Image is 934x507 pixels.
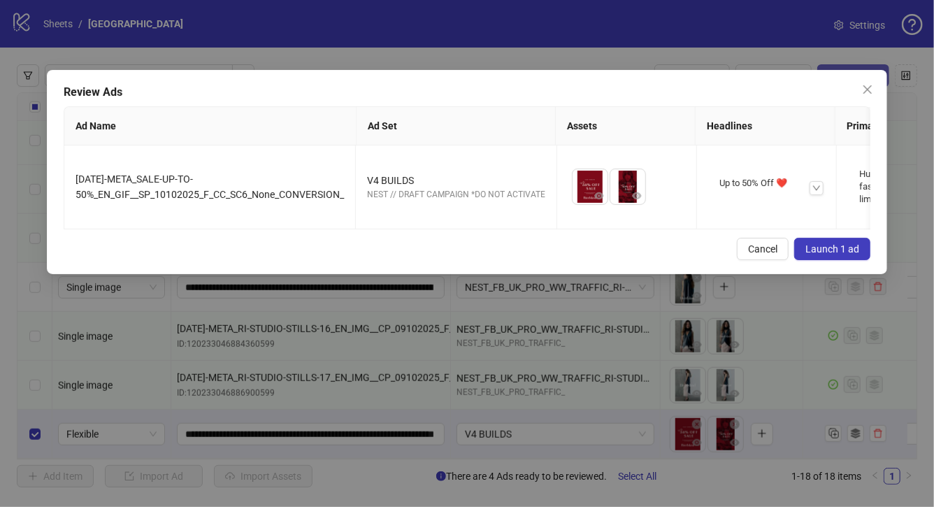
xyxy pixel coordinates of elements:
div: Review Ads [64,84,870,101]
th: Headlines [696,107,835,145]
span: down [812,184,821,192]
img: Asset 2 [610,169,645,204]
button: Close [856,78,879,101]
th: Assets [556,107,696,145]
button: Launch 1 ad [794,238,870,260]
img: Asset 1 [573,169,608,204]
span: [DATE]-META_SALE-UP-TO-50%_EN_GIF__SP_10102025_F_CC_SC6_None_CONVERSION_ [76,173,344,200]
span: Launch 1 ad [805,243,859,255]
span: eye [632,191,642,201]
span: close [862,84,873,95]
th: Ad Name [64,107,357,145]
button: Cancel [737,238,789,260]
div: NEST // DRAFT CAMPAIGN *DO NOT ACTIVATE [367,188,545,201]
span: Cancel [748,243,777,255]
button: Preview [628,187,645,204]
div: Up to 50% Off ❤️ [714,171,819,195]
span: eye [594,191,604,201]
th: Ad Set [357,107,556,145]
div: V4 BUILDS [367,173,545,188]
button: Preview [591,187,608,204]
